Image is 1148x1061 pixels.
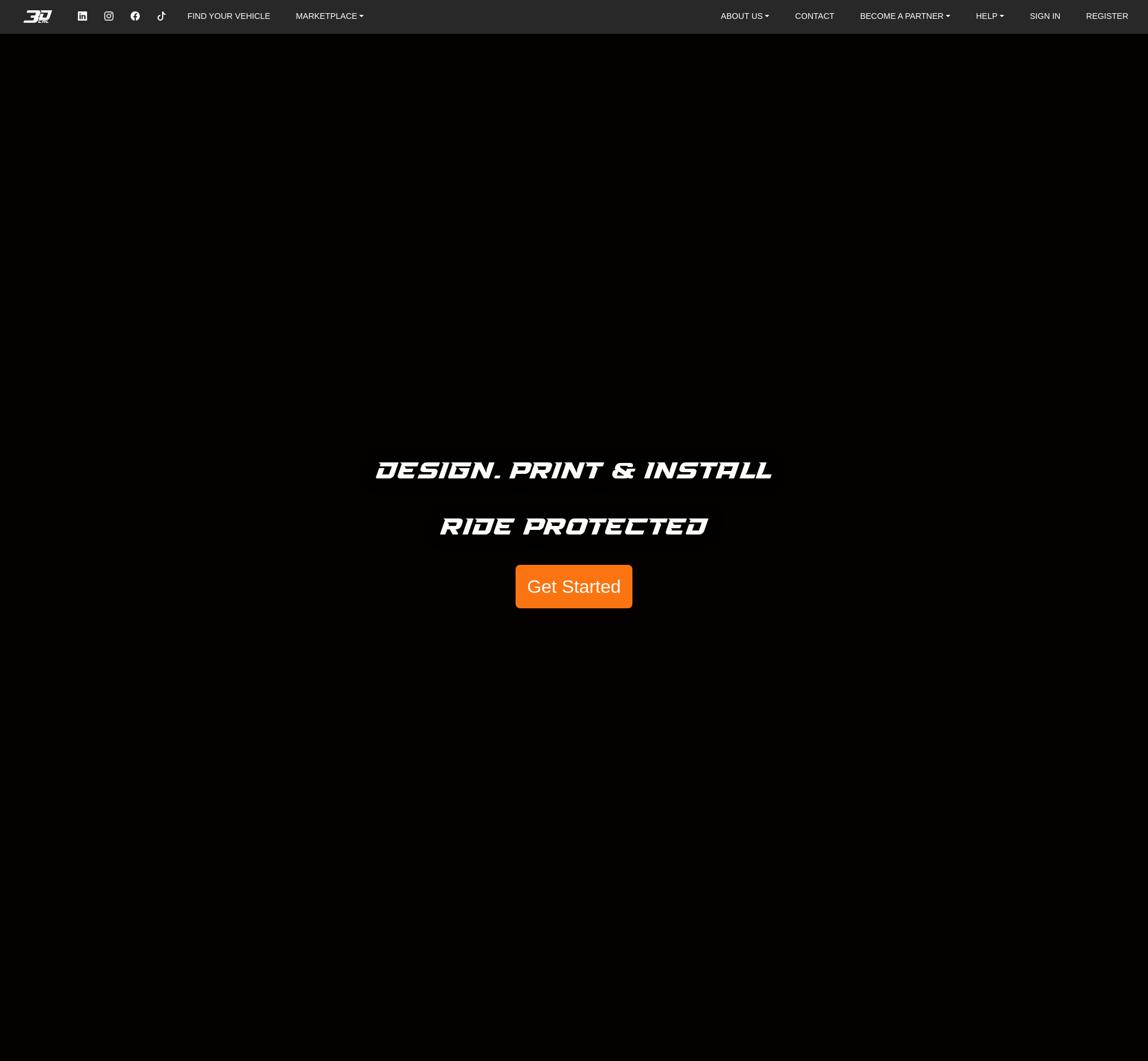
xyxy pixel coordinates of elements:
a: FIND YOUR VEHICLE [183,5,274,28]
a: ABOUT US [716,5,774,28]
a: CONTACT [791,5,839,28]
button: Get Started [516,565,632,608]
a: SIGN IN [1025,5,1066,28]
a: BECOME A PARTNER [855,5,954,28]
h5: Design. Print & Install [376,453,772,490]
a: HELP [972,5,1009,28]
a: MARKETPLACE [292,5,369,28]
h5: Ride Protected [441,509,708,547]
a: REGISTER [1082,5,1133,28]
